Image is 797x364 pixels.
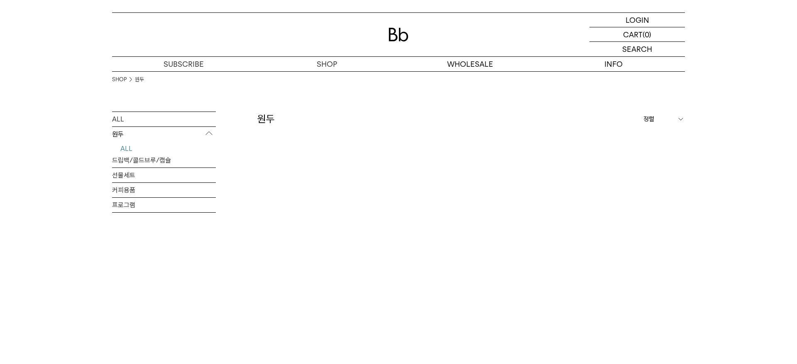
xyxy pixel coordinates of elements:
a: SHOP [112,75,127,84]
p: 원두 [112,127,216,142]
a: LOGIN [589,13,685,27]
p: INFO [542,57,685,71]
p: SEARCH [622,42,652,56]
span: 정렬 [643,114,654,124]
img: 로고 [389,28,408,41]
h2: 원두 [257,112,275,126]
a: 드립백/콜드브루/캡슐 [112,153,216,167]
a: SHOP [255,57,398,71]
a: SUBSCRIBE [112,57,255,71]
p: WHOLESALE [398,57,542,71]
a: 프로그램 [112,198,216,212]
p: CART [623,27,643,41]
a: ALL [112,112,216,126]
p: LOGIN [626,13,649,27]
a: 선물세트 [112,168,216,182]
a: ALL [120,141,216,156]
p: (0) [643,27,651,41]
a: 원두 [135,75,144,84]
a: CART (0) [589,27,685,42]
a: 커피용품 [112,183,216,197]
